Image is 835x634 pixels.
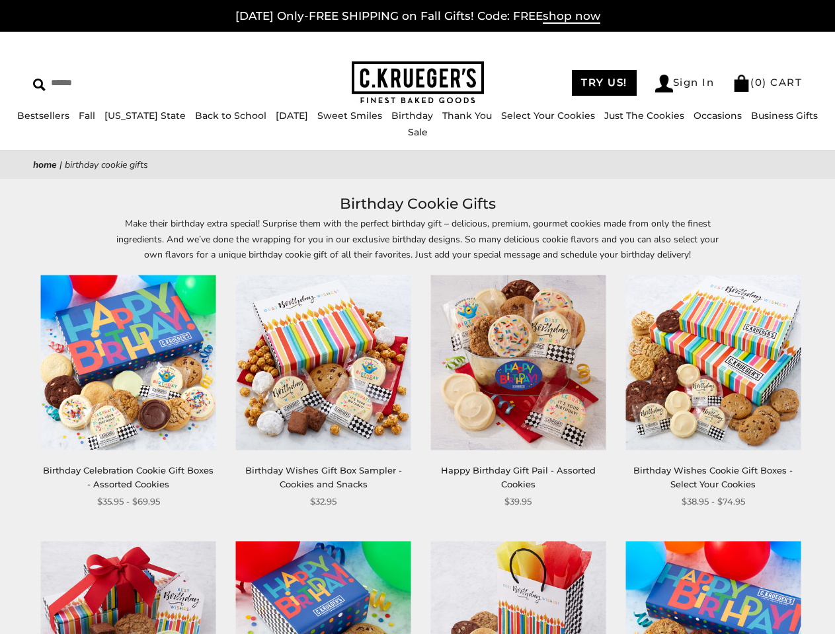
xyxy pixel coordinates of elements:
[501,110,595,122] a: Select Your Cookies
[97,495,160,509] span: $35.95 - $69.95
[572,70,637,96] a: TRY US!
[625,275,801,450] img: Birthday Wishes Cookie Gift Boxes - Select Your Cookies
[604,110,684,122] a: Just The Cookies
[694,110,742,122] a: Occasions
[430,275,606,450] img: Happy Birthday Gift Pail - Assorted Cookies
[104,110,186,122] a: [US_STATE] State
[60,158,62,171] span: |
[235,9,600,24] a: [DATE] Only-FREE SHIPPING on Fall Gifts! Code: FREEshop now
[79,110,95,122] a: Fall
[352,61,484,104] img: C.KRUEGER'S
[33,157,802,172] nav: breadcrumbs
[408,126,428,138] a: Sale
[33,73,209,93] input: Search
[682,495,745,509] span: $38.95 - $74.95
[317,110,382,122] a: Sweet Smiles
[442,110,492,122] a: Thank You
[43,465,214,489] a: Birthday Celebration Cookie Gift Boxes - Assorted Cookies
[733,76,802,88] a: (0) CART
[17,110,69,122] a: Bestsellers
[633,465,793,489] a: Birthday Wishes Cookie Gift Boxes - Select Your Cookies
[733,75,750,92] img: Bag
[391,110,433,122] a: Birthday
[755,76,763,88] span: 0
[543,9,600,24] span: shop now
[33,79,46,91] img: Search
[114,216,722,262] p: Make their birthday extra special! Surprise them with the perfect birthday gift – delicious, prem...
[236,275,411,450] img: Birthday Wishes Gift Box Sampler - Cookies and Snacks
[751,110,818,122] a: Business Gifts
[53,192,782,216] h1: Birthday Cookie Gifts
[41,275,216,450] img: Birthday Celebration Cookie Gift Boxes - Assorted Cookies
[655,75,715,92] a: Sign In
[655,75,673,92] img: Account
[276,110,308,122] a: [DATE]
[33,158,57,171] a: Home
[310,495,337,509] span: $32.95
[504,495,532,509] span: $39.95
[65,158,148,171] span: Birthday Cookie Gifts
[441,465,596,489] a: Happy Birthday Gift Pail - Assorted Cookies
[245,465,402,489] a: Birthday Wishes Gift Box Sampler - Cookies and Snacks
[195,110,266,122] a: Back to School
